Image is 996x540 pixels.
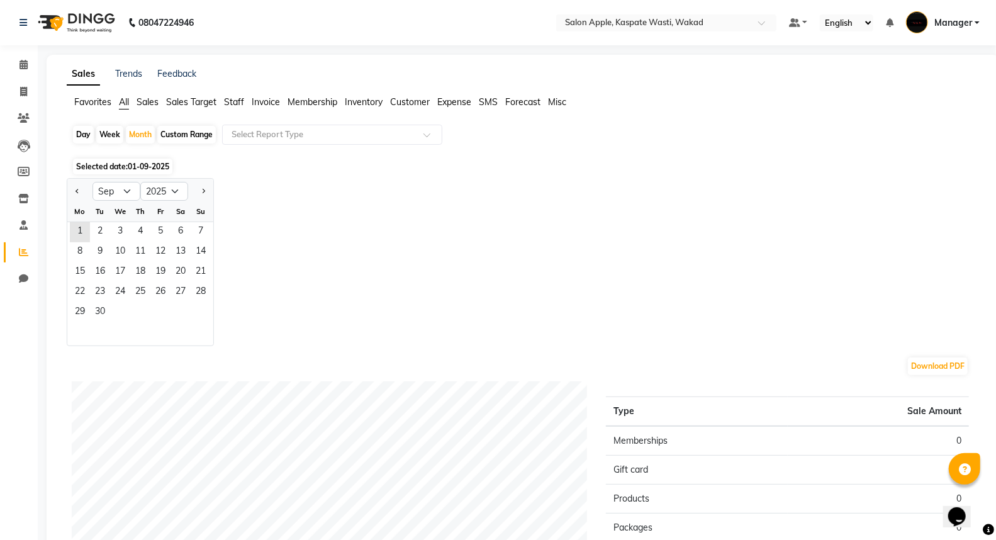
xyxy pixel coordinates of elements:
div: Sunday, September 21, 2025 [191,262,211,283]
div: Monday, September 8, 2025 [70,242,90,262]
div: Wednesday, September 10, 2025 [110,242,130,262]
span: Manager [934,16,972,30]
span: 12 [150,242,171,262]
select: Select year [140,182,188,201]
span: Invoice [252,96,280,108]
td: Gift card [606,456,787,485]
div: Sunday, September 7, 2025 [191,222,211,242]
td: Memberships [606,426,787,456]
span: 24 [110,283,130,303]
div: Tuesday, September 2, 2025 [90,222,110,242]
div: Saturday, September 6, 2025 [171,222,191,242]
span: 01-09-2025 [128,162,169,171]
div: Fr [150,201,171,222]
div: Tuesday, September 9, 2025 [90,242,110,262]
span: 30 [90,303,110,323]
img: logo [32,5,118,40]
div: Friday, September 26, 2025 [150,283,171,303]
div: Thursday, September 4, 2025 [130,222,150,242]
span: 19 [150,262,171,283]
div: Saturday, September 20, 2025 [171,262,191,283]
div: Monday, September 22, 2025 [70,283,90,303]
button: Download PDF [908,357,968,375]
span: 5 [150,222,171,242]
div: Friday, September 5, 2025 [150,222,171,242]
div: Wednesday, September 3, 2025 [110,222,130,242]
div: Th [130,201,150,222]
div: Sunday, September 28, 2025 [191,283,211,303]
span: 14 [191,242,211,262]
div: Tuesday, September 16, 2025 [90,262,110,283]
div: Sa [171,201,191,222]
span: 18 [130,262,150,283]
div: Su [191,201,211,222]
span: All [119,96,129,108]
div: Wednesday, September 17, 2025 [110,262,130,283]
div: Friday, September 12, 2025 [150,242,171,262]
span: 21 [191,262,211,283]
div: Tuesday, September 23, 2025 [90,283,110,303]
span: Selected date: [73,159,172,174]
span: Favorites [74,96,111,108]
th: Sale Amount [788,397,969,427]
div: Day [73,126,94,143]
div: Monday, September 15, 2025 [70,262,90,283]
span: Staff [224,96,244,108]
div: Saturday, September 27, 2025 [171,283,191,303]
img: Manager [906,11,928,33]
div: Wednesday, September 24, 2025 [110,283,130,303]
div: Tuesday, September 30, 2025 [90,303,110,323]
span: 4 [130,222,150,242]
th: Type [606,397,787,427]
td: 0 [788,456,969,485]
select: Select month [92,182,140,201]
span: 6 [171,222,191,242]
span: 1 [70,222,90,242]
a: Sales [67,63,100,86]
a: Feedback [157,68,196,79]
div: Mo [70,201,90,222]
td: 0 [788,485,969,514]
div: Custom Range [157,126,216,143]
span: 26 [150,283,171,303]
span: Sales Target [166,96,216,108]
span: Expense [437,96,471,108]
span: 8 [70,242,90,262]
span: 27 [171,283,191,303]
div: Monday, September 29, 2025 [70,303,90,323]
iframe: chat widget [943,490,983,527]
span: 17 [110,262,130,283]
span: Misc [548,96,566,108]
span: 11 [130,242,150,262]
td: Products [606,485,787,514]
span: Inventory [345,96,383,108]
div: Friday, September 19, 2025 [150,262,171,283]
div: Thursday, September 25, 2025 [130,283,150,303]
span: Customer [390,96,430,108]
span: 13 [171,242,191,262]
td: 0 [788,426,969,456]
div: Monday, September 1, 2025 [70,222,90,242]
span: 29 [70,303,90,323]
span: SMS [479,96,498,108]
span: 28 [191,283,211,303]
button: Next month [198,181,208,201]
div: Saturday, September 13, 2025 [171,242,191,262]
span: 23 [90,283,110,303]
span: 2 [90,222,110,242]
a: Trends [115,68,142,79]
span: 7 [191,222,211,242]
span: 15 [70,262,90,283]
div: Thursday, September 11, 2025 [130,242,150,262]
span: 20 [171,262,191,283]
span: 10 [110,242,130,262]
div: Sunday, September 14, 2025 [191,242,211,262]
div: We [110,201,130,222]
div: Thursday, September 18, 2025 [130,262,150,283]
span: Membership [288,96,337,108]
span: Forecast [505,96,540,108]
div: Month [126,126,155,143]
span: 9 [90,242,110,262]
b: 08047224946 [138,5,194,40]
div: Week [96,126,123,143]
